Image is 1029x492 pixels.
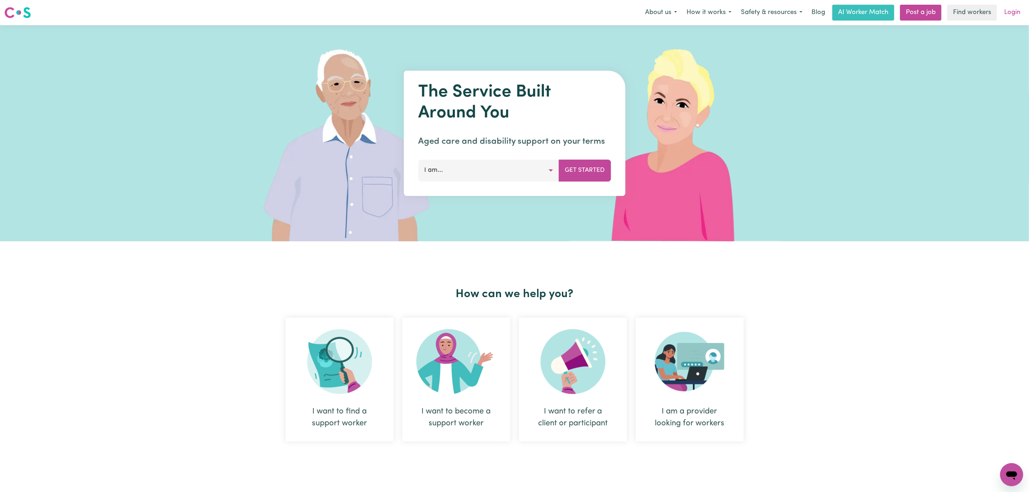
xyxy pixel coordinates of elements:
[418,135,611,148] p: Aged care and disability support on your terms
[559,160,611,181] button: Get Started
[736,5,807,20] button: Safety & resources
[4,6,31,19] img: Careseekers logo
[416,329,496,394] img: Become Worker
[541,329,605,394] img: Refer
[640,5,682,20] button: About us
[536,406,610,429] div: I want to refer a client or participant
[653,406,726,429] div: I am a provider looking for workers
[418,82,611,124] h1: The Service Built Around You
[303,406,376,429] div: I want to find a support worker
[636,318,744,442] div: I am a provider looking for workers
[900,5,941,21] a: Post a job
[655,329,725,394] img: Provider
[1000,463,1023,486] iframe: Button to launch messaging window, conversation in progress
[420,406,493,429] div: I want to become a support worker
[307,329,372,394] img: Search
[402,318,510,442] div: I want to become a support worker
[281,287,748,301] h2: How can we help you?
[832,5,894,21] a: AI Worker Match
[4,4,31,21] a: Careseekers logo
[519,318,627,442] div: I want to refer a client or participant
[807,5,829,21] a: Blog
[682,5,736,20] button: How it works
[1000,5,1025,21] a: Login
[286,318,394,442] div: I want to find a support worker
[418,160,559,181] button: I am...
[947,5,997,21] a: Find workers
